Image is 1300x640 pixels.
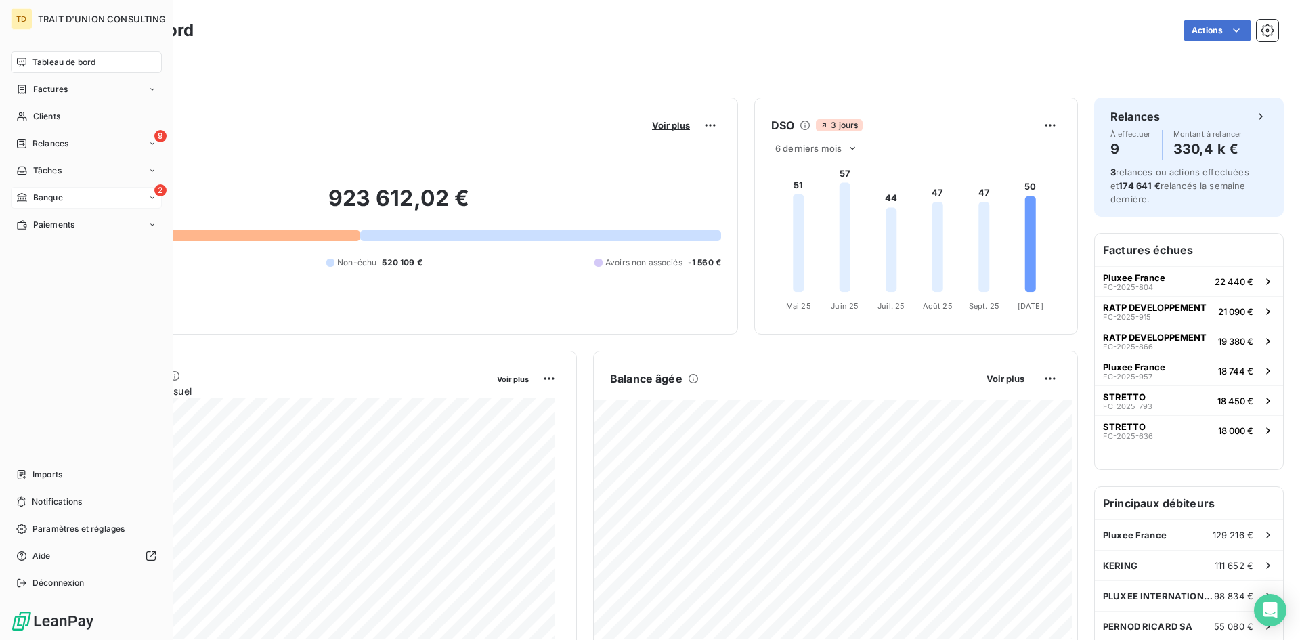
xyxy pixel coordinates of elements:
span: Montant à relancer [1173,130,1242,138]
span: 3 jours [816,119,862,131]
span: Non-échu [337,257,376,269]
h6: Balance âgée [610,370,682,387]
button: STRETTOFC-2025-63618 000 € [1095,415,1283,445]
span: Imports [32,469,62,481]
span: 129 216 € [1213,530,1253,540]
span: 18 450 € [1217,396,1253,406]
span: PLUXEE INTERNATIONAL [1103,591,1214,601]
span: Paiements [33,219,74,231]
span: À effectuer [1110,130,1151,138]
h2: 923 612,02 € [77,185,721,226]
span: 9 [154,130,167,142]
span: Voir plus [987,373,1024,384]
button: Actions [1184,20,1251,41]
span: Tâches [33,165,62,177]
span: TRAIT D'UNION CONSULTING [38,14,167,24]
tspan: Juil. 25 [877,301,905,311]
span: Voir plus [497,375,529,384]
img: Logo LeanPay [11,610,95,632]
span: FC-2025-804 [1103,283,1153,291]
span: 111 652 € [1215,560,1253,571]
span: 3 [1110,167,1116,177]
span: PERNOD RICARD SA [1103,621,1192,632]
span: 2 [154,184,167,196]
span: relances ou actions effectuées et relancés la semaine dernière. [1110,167,1249,205]
span: 19 380 € [1218,336,1253,347]
button: STRETTOFC-2025-79318 450 € [1095,385,1283,415]
div: TD [11,8,32,30]
h4: 9 [1110,138,1151,160]
span: 6 derniers mois [775,143,842,154]
span: 174 641 € [1119,180,1160,191]
span: RATP DEVELOPPEMENT [1103,302,1207,313]
span: Paramètres et réglages [32,523,125,535]
tspan: Sept. 25 [969,301,999,311]
span: Banque [33,192,63,204]
span: 55 080 € [1214,621,1253,632]
button: Voir plus [648,119,694,131]
span: FC-2025-793 [1103,402,1152,410]
span: 22 440 € [1215,276,1253,287]
button: Pluxee FranceFC-2025-95718 744 € [1095,356,1283,385]
span: Pluxee France [1103,530,1167,540]
span: Tableau de bord [32,56,95,68]
span: Notifications [32,496,82,508]
button: RATP DEVELOPPEMENTFC-2025-86619 380 € [1095,326,1283,356]
span: 21 090 € [1218,306,1253,317]
button: RATP DEVELOPPEMENTFC-2025-91521 090 € [1095,296,1283,326]
a: Aide [11,545,162,567]
span: FC-2025-636 [1103,432,1153,440]
button: Voir plus [493,372,533,385]
span: FC-2025-915 [1103,313,1151,321]
h6: Factures échues [1095,234,1283,266]
tspan: Juin 25 [831,301,859,311]
span: Pluxee France [1103,272,1165,283]
h6: Principaux débiteurs [1095,487,1283,519]
tspan: Mai 25 [786,301,811,311]
span: Factures [33,83,68,95]
span: Relances [32,137,68,150]
span: FC-2025-957 [1103,372,1152,381]
button: Voir plus [982,372,1028,385]
span: Clients [33,110,60,123]
span: 18 000 € [1218,425,1253,436]
span: Chiffre d'affaires mensuel [77,384,487,398]
span: 18 744 € [1218,366,1253,377]
span: -1 560 € [688,257,721,269]
span: STRETTO [1103,391,1146,402]
h4: 330,4 k € [1173,138,1242,160]
span: Avoirs non associés [605,257,682,269]
span: STRETTO [1103,421,1146,432]
h6: Relances [1110,108,1160,125]
tspan: [DATE] [1018,301,1043,311]
span: RATP DEVELOPPEMENT [1103,332,1207,343]
div: Open Intercom Messenger [1254,594,1286,626]
span: FC-2025-866 [1103,343,1153,351]
tspan: Août 25 [923,301,953,311]
span: Aide [32,550,51,562]
span: 98 834 € [1214,591,1253,601]
span: Déconnexion [32,577,85,589]
span: 520 109 € [382,257,422,269]
span: Voir plus [652,120,690,131]
span: Pluxee France [1103,362,1165,372]
span: KERING [1103,560,1137,571]
button: Pluxee FranceFC-2025-80422 440 € [1095,266,1283,296]
h6: DSO [771,117,794,133]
